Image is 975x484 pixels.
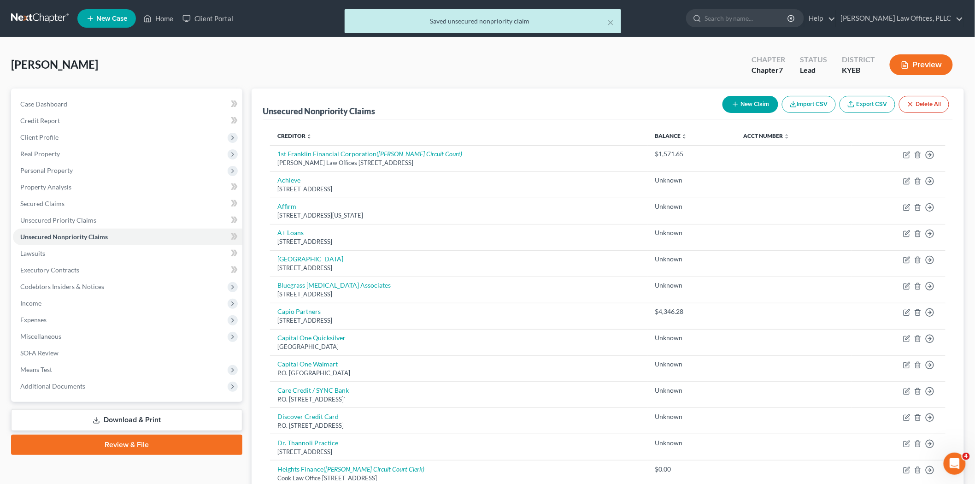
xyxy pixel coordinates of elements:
[277,386,349,394] a: Care Credit / SYNC Bank
[277,202,296,210] a: Affirm
[890,54,953,75] button: Preview
[655,176,729,185] div: Unknown
[800,54,827,65] div: Status
[277,255,343,263] a: [GEOGRAPHIC_DATA]
[655,149,729,159] div: $1,571.65
[782,96,836,113] button: Import CSV
[722,96,778,113] button: New Claim
[20,382,85,390] span: Additional Documents
[655,254,729,264] div: Unknown
[20,117,60,124] span: Credit Report
[13,195,242,212] a: Secured Claims
[20,266,79,274] span: Executory Contracts
[20,332,61,340] span: Miscellaneous
[963,453,970,460] span: 4
[20,366,52,373] span: Means Test
[899,96,949,113] button: Delete All
[20,133,59,141] span: Client Profile
[655,465,729,474] div: $0.00
[20,316,47,324] span: Expenses
[352,17,614,26] div: Saved unsecured nonpriority claim
[277,316,640,325] div: [STREET_ADDRESS]
[20,249,45,257] span: Lawsuits
[13,96,242,112] a: Case Dashboard
[13,345,242,361] a: SOFA Review
[752,65,785,76] div: Chapter
[842,54,875,65] div: District
[277,448,640,456] div: [STREET_ADDRESS]
[752,54,785,65] div: Chapter
[11,435,242,455] a: Review & File
[20,216,96,224] span: Unsecured Priority Claims
[20,349,59,357] span: SOFA Review
[376,150,462,158] i: ([PERSON_NAME] Circuit Court)
[277,290,640,299] div: [STREET_ADDRESS]
[277,334,346,342] a: Capital One Quicksilver
[277,369,640,378] div: P.O. [GEOGRAPHIC_DATA]
[277,237,640,246] div: [STREET_ADDRESS]
[744,132,790,139] a: Acct Number unfold_more
[655,228,729,237] div: Unknown
[842,65,875,76] div: KYEB
[655,202,729,211] div: Unknown
[13,179,242,195] a: Property Analysis
[800,65,827,76] div: Lead
[277,395,640,404] div: P.O. [STREET_ADDRESS]`
[277,176,300,184] a: Achieve
[277,264,640,272] div: [STREET_ADDRESS]
[277,421,640,430] div: P.O. [STREET_ADDRESS]
[277,211,640,220] div: [STREET_ADDRESS][US_STATE]
[263,106,375,117] div: Unsecured Nonpriority Claims
[20,299,41,307] span: Income
[20,233,108,241] span: Unsecured Nonpriority Claims
[277,342,640,351] div: [GEOGRAPHIC_DATA]
[681,134,687,139] i: unfold_more
[840,96,895,113] a: Export CSV
[655,412,729,421] div: Unknown
[784,134,790,139] i: unfold_more
[655,386,729,395] div: Unknown
[20,200,65,207] span: Secured Claims
[20,150,60,158] span: Real Property
[13,112,242,129] a: Credit Report
[655,360,729,369] div: Unknown
[11,409,242,431] a: Download & Print
[13,245,242,262] a: Lawsuits
[944,453,966,475] iframe: Intercom live chat
[655,438,729,448] div: Unknown
[277,439,338,447] a: Dr. Thannoli Practice
[655,132,687,139] a: Balance unfold_more
[323,465,424,473] i: ([PERSON_NAME] Circuit Court Clerk)
[277,465,424,473] a: Heights Finance([PERSON_NAME] Circuit Court Clerk)
[20,166,73,174] span: Personal Property
[11,58,98,71] span: [PERSON_NAME]
[20,283,104,290] span: Codebtors Insiders & Notices
[13,212,242,229] a: Unsecured Priority Claims
[277,150,462,158] a: 1st Franklin Financial Corporation([PERSON_NAME] Circuit Court)
[277,229,304,236] a: A+ Loans
[277,185,640,194] div: [STREET_ADDRESS]
[277,360,338,368] a: Capital One Walmart
[607,17,614,28] button: ×
[655,281,729,290] div: Unknown
[277,159,640,167] div: [PERSON_NAME] Law Offices [STREET_ADDRESS]
[277,132,312,139] a: Creditor unfold_more
[277,307,321,315] a: Capio Partners
[779,65,783,74] span: 7
[20,183,71,191] span: Property Analysis
[13,262,242,278] a: Executory Contracts
[655,307,729,316] div: $4,346.28
[306,134,312,139] i: unfold_more
[277,281,391,289] a: Bluegrass [MEDICAL_DATA] Associates
[655,333,729,342] div: Unknown
[20,100,67,108] span: Case Dashboard
[13,229,242,245] a: Unsecured Nonpriority Claims
[277,474,640,483] div: Cook Law Office [STREET_ADDRESS]
[277,413,339,420] a: Discover Credit Card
